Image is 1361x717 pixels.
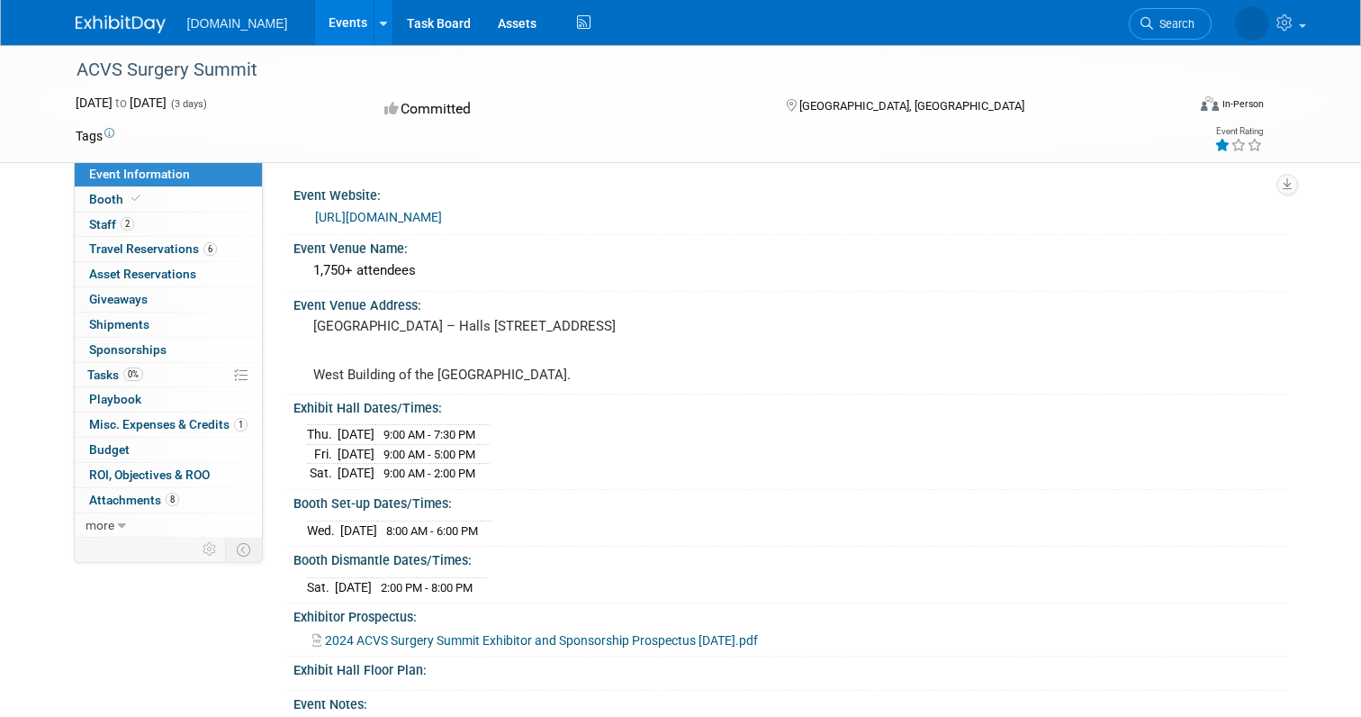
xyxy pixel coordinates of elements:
span: Travel Reservations [89,241,217,256]
span: [GEOGRAPHIC_DATA], [GEOGRAPHIC_DATA] [799,99,1024,113]
div: 1,750+ attendees [307,257,1273,285]
span: 2 [121,217,134,231]
span: 9:00 AM - 5:00 PM [383,448,475,461]
span: 0% [123,368,143,381]
div: Event Venue Name: [293,235,1286,258]
span: Playbook [89,392,141,406]
span: 8:00 AM - 6:00 PM [386,524,478,538]
span: 9:00 AM - 2:00 PM [383,467,475,480]
td: Sat. [307,577,335,596]
td: [DATE] [340,521,377,540]
span: 2:00 PM - 8:00 PM [381,581,473,594]
span: Booth [89,192,144,206]
a: Shipments [75,313,262,337]
td: Tags [76,127,114,145]
div: Event Format [1088,94,1264,121]
div: Booth Dismantle Dates/Times: [293,547,1286,569]
span: Attachments [89,493,179,507]
div: In-Person [1221,97,1264,111]
i: Booth reservation complete [131,194,140,204]
a: Attachments8 [75,488,262,513]
a: Asset Reservations [75,262,262,286]
span: to [113,95,130,110]
span: Shipments [89,317,149,331]
td: Personalize Event Tab Strip [194,538,226,561]
td: [DATE] [335,577,372,596]
img: Format-Inperson.png [1201,96,1219,111]
td: [DATE] [338,425,374,445]
a: Travel Reservations6 [75,237,262,261]
div: Booth Set-up Dates/Times: [293,490,1286,513]
span: ROI, Objectives & ROO [89,467,210,482]
span: Sponsorships [89,342,167,357]
a: 2024 ACVS Surgery Summit Exhibitor and Sponsorship Prospectus [DATE].pdf [312,633,758,648]
td: Sat. [307,464,338,483]
div: Event Notes: [293,691,1286,713]
div: Exhibit Hall Dates/Times: [293,395,1286,417]
a: Staff2 [75,213,262,237]
span: Tasks [87,368,143,382]
a: Playbook [75,387,262,412]
span: 1 [234,418,248,431]
a: Booth [75,187,262,212]
td: Wed. [307,521,340,540]
a: Sponsorships [75,338,262,362]
a: Budget [75,438,262,462]
span: Staff [89,217,134,231]
div: Event Venue Address: [293,292,1286,314]
pre: [GEOGRAPHIC_DATA] – Halls [STREET_ADDRESS] West Building of the [GEOGRAPHIC_DATA]. [313,318,688,383]
td: [DATE] [338,444,374,464]
span: Budget [89,442,130,457]
span: [DATE] [DATE] [76,95,167,110]
span: Event Information [89,167,190,181]
a: Giveaways [75,287,262,312]
span: 6 [203,242,217,256]
a: more [75,513,262,538]
span: Giveaways [89,292,148,306]
a: Tasks0% [75,363,262,387]
span: Asset Reservations [89,267,196,281]
td: Fri. [307,444,338,464]
span: (3 days) [169,98,207,110]
div: ACVS Surgery Summit [70,54,1163,86]
span: 2024 ACVS Surgery Summit Exhibitor and Sponsorship Prospectus [DATE].pdf [325,633,758,648]
a: Search [1129,8,1212,40]
td: Thu. [307,425,338,445]
div: Event Rating [1214,127,1263,136]
a: [URL][DOMAIN_NAME] [315,210,442,224]
span: Misc. Expenses & Credits [89,417,248,431]
div: Committed [379,94,757,125]
td: Toggle Event Tabs [225,538,262,561]
span: Search [1153,17,1194,31]
td: [DATE] [338,464,374,483]
span: 9:00 AM - 7:30 PM [383,428,475,441]
span: more [86,518,114,532]
span: [DOMAIN_NAME] [187,16,288,31]
span: 8 [166,493,179,506]
img: ExhibitDay [76,15,166,33]
img: Lucas Smith [1235,6,1269,41]
div: Exhibit Hall Floor Plan: [293,657,1286,679]
a: Misc. Expenses & Credits1 [75,413,262,437]
a: Event Information [75,162,262,186]
div: Exhibitor Prospectus: [293,604,1286,626]
div: Event Website: [293,182,1286,204]
a: ROI, Objectives & ROO [75,463,262,487]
